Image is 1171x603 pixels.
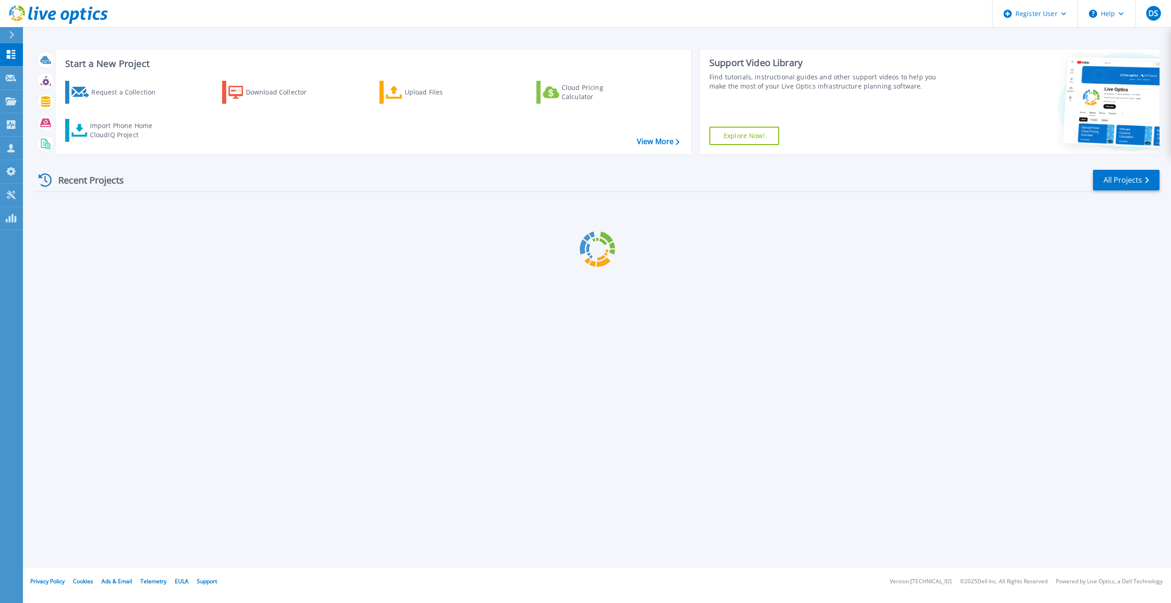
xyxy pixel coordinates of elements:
[175,577,189,585] a: EULA
[1056,579,1163,585] li: Powered by Live Optics, a Dell Technology
[65,59,679,69] h3: Start a New Project
[1149,10,1158,17] span: DS
[709,127,779,145] a: Explore Now!
[536,81,639,104] a: Cloud Pricing Calculator
[1093,170,1160,190] a: All Projects
[246,83,319,101] div: Download Collector
[197,577,217,585] a: Support
[637,137,680,146] a: View More
[140,577,167,585] a: Telemetry
[65,81,167,104] a: Request a Collection
[960,579,1048,585] li: © 2025 Dell Inc. All Rights Reserved
[73,577,93,585] a: Cookies
[709,57,947,69] div: Support Video Library
[709,73,947,91] div: Find tutorials, instructional guides and other support videos to help you make the most of your L...
[222,81,324,104] a: Download Collector
[35,169,136,191] div: Recent Projects
[890,579,952,585] li: Version: [TECHNICAL_ID]
[562,83,635,101] div: Cloud Pricing Calculator
[90,121,162,140] div: Import Phone Home CloudIQ Project
[91,83,165,101] div: Request a Collection
[405,83,478,101] div: Upload Files
[379,81,482,104] a: Upload Files
[30,577,65,585] a: Privacy Policy
[101,577,132,585] a: Ads & Email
